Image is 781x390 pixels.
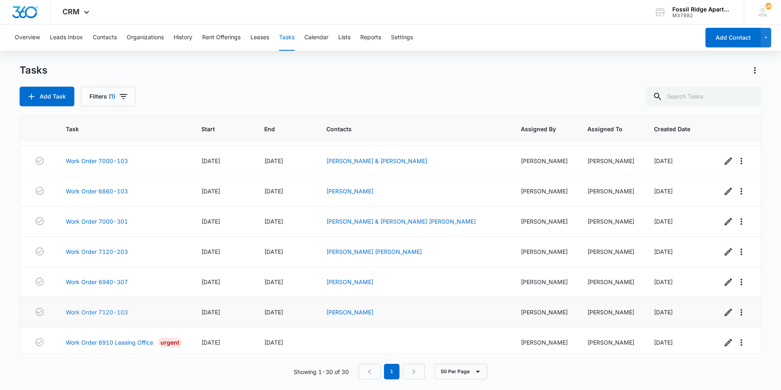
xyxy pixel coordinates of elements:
button: Lists [338,25,350,51]
span: [DATE] [654,248,673,255]
div: [PERSON_NAME] [521,247,568,256]
a: Work Order 6910 Leasing Office [66,338,153,347]
span: End [264,125,295,133]
button: Contacts [93,25,117,51]
button: Add Task [20,87,74,106]
div: [PERSON_NAME] [521,157,568,165]
span: [DATE] [654,157,673,164]
div: [PERSON_NAME] [587,217,634,226]
div: Urgent [158,338,182,347]
div: [PERSON_NAME] [587,157,634,165]
button: Organizations [127,25,164,51]
button: Leads Inbox [50,25,83,51]
a: Work Order 7000-103 [66,157,128,165]
span: [DATE] [654,278,673,285]
span: [DATE] [264,248,283,255]
button: Filters(1) [81,87,135,106]
div: [PERSON_NAME] [521,217,568,226]
span: [DATE] [654,339,673,346]
input: Search Tasks [646,87,761,106]
span: [DATE] [201,309,220,316]
button: Overview [15,25,40,51]
span: CRM [62,7,80,16]
span: (1) [109,94,115,99]
span: [DATE] [201,188,220,195]
button: History [174,25,192,51]
div: [PERSON_NAME] [521,187,568,195]
span: Task [66,125,170,133]
button: Leases [250,25,269,51]
div: [PERSON_NAME] [587,308,634,316]
a: [PERSON_NAME] [326,188,373,195]
span: [DATE] [201,157,220,164]
div: notifications count [765,3,772,9]
a: [PERSON_NAME] & [PERSON_NAME] [PERSON_NAME] [326,218,476,225]
div: [PERSON_NAME] [521,308,568,316]
a: [PERSON_NAME] [326,278,373,285]
a: [PERSON_NAME] [PERSON_NAME] [326,248,422,255]
em: 1 [384,364,399,379]
span: [DATE] [201,278,220,285]
div: [PERSON_NAME] [587,338,634,347]
div: account id [672,13,732,18]
span: [DATE] [264,188,283,195]
button: 50 Per Page [435,364,487,379]
span: [DATE] [654,309,673,316]
a: [PERSON_NAME] [326,309,373,316]
button: Tasks [279,25,295,51]
span: [DATE] [201,339,220,346]
span: [DATE] [264,339,283,346]
a: Work Order 7000-301 [66,217,128,226]
span: [DATE] [201,248,220,255]
div: account name [672,6,732,13]
button: Add Contact [705,28,761,47]
span: [DATE] [264,309,283,316]
span: [DATE] [264,278,283,285]
a: Work Order 6860-103 [66,187,128,195]
span: 185 [765,3,772,9]
a: Work Order 7120-103 [66,308,128,316]
div: [PERSON_NAME] [521,278,568,286]
span: Assigned By [521,125,556,133]
nav: Pagination [359,364,425,379]
a: [PERSON_NAME] & [PERSON_NAME] [326,157,427,164]
span: [DATE] [654,218,673,225]
span: [DATE] [654,188,673,195]
button: Rent Offerings [202,25,241,51]
a: Work Order 6940-307 [66,278,128,286]
span: [DATE] [201,218,220,225]
span: Assigned To [587,125,623,133]
h1: Tasks [20,64,47,76]
div: [PERSON_NAME] [587,187,634,195]
span: [DATE] [264,157,283,164]
span: [DATE] [264,218,283,225]
span: Contacts [326,125,489,133]
span: Start [201,125,233,133]
button: Actions [748,64,761,77]
div: [PERSON_NAME] [587,278,634,286]
span: Created Date [654,125,690,133]
button: Reports [360,25,381,51]
button: Settings [391,25,413,51]
button: Calendar [304,25,328,51]
div: [PERSON_NAME] [521,338,568,347]
a: Work Order 7120-203 [66,247,128,256]
p: Showing 1-30 of 30 [294,368,349,376]
div: [PERSON_NAME] [587,247,634,256]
